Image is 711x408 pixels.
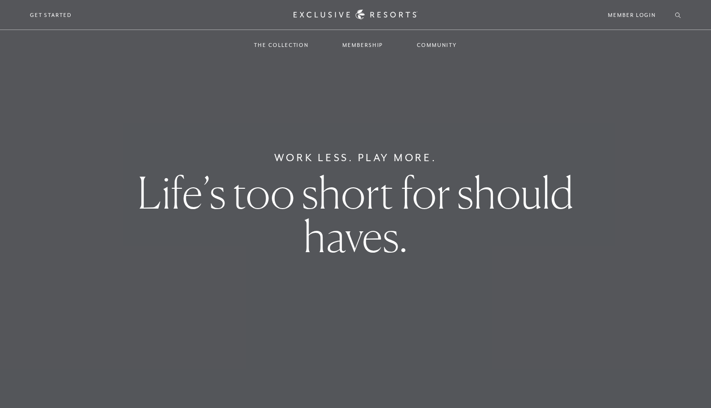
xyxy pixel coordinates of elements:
a: Community [407,31,466,59]
a: The Collection [244,31,318,59]
a: Get Started [30,11,72,19]
h1: Life’s too short for should haves. [124,171,587,258]
a: Membership [333,31,393,59]
a: Member Login [608,11,656,19]
h6: Work Less. Play More. [274,150,437,166]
